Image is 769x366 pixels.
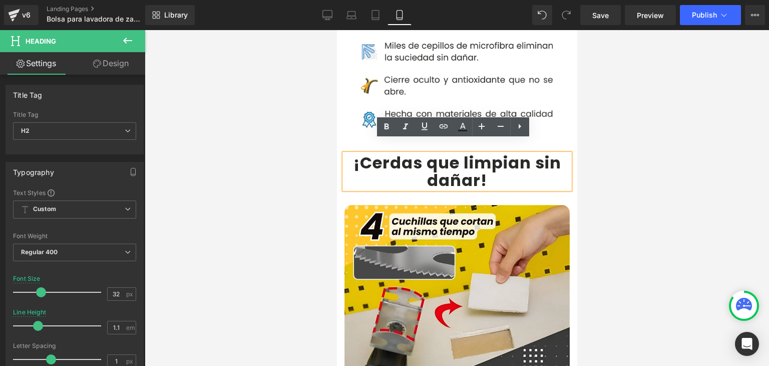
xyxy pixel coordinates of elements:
div: Title Tag [13,111,136,118]
a: Laptop [339,5,363,25]
a: Preview [625,5,676,25]
div: Title Tag [13,85,43,99]
b: ! [144,139,150,161]
div: Typography [13,162,54,176]
a: Tablet [363,5,388,25]
b: H2 [21,127,30,134]
span: em [126,324,135,331]
span: px [126,291,135,297]
span: Heading [26,37,56,45]
a: Design [75,52,147,75]
button: Redo [556,5,576,25]
span: Publish [692,11,717,19]
a: New Library [145,5,195,25]
b: Custom [33,205,56,214]
span: Save [592,10,609,21]
div: Open Intercom Messenger [735,332,759,356]
button: Publish [680,5,741,25]
div: Font Size [13,275,41,282]
div: v6 [20,9,33,22]
b: ¡Cerdas que limpian sin dañar [17,121,224,161]
b: Regular 400 [21,248,58,256]
span: Preview [637,10,664,21]
div: Line Height [13,309,46,316]
a: Mobile [388,5,412,25]
div: Letter Spacing [13,342,136,349]
span: Library [164,11,188,20]
span: px [126,358,135,364]
button: More [745,5,765,25]
span: Bolsa para lavadora de zapatos [47,15,143,23]
div: Font Weight [13,233,136,240]
div: Text Styles [13,189,136,197]
a: Desktop [315,5,339,25]
button: Undo [532,5,552,25]
a: v6 [4,5,39,25]
a: Landing Pages [47,5,162,13]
